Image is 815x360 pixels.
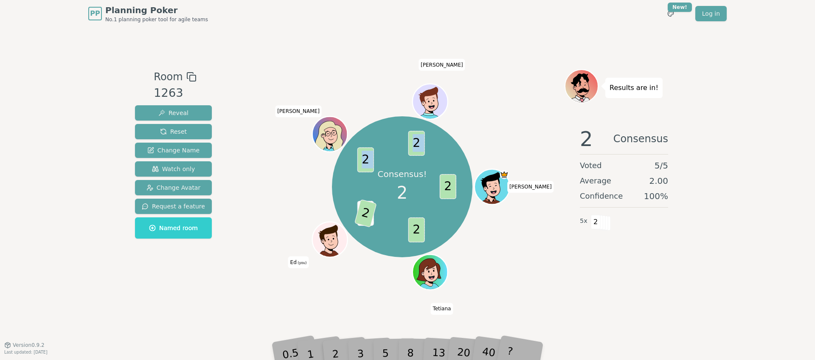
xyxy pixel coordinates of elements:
[158,109,188,117] span: Reveal
[146,183,201,192] span: Change Avatar
[135,161,212,177] button: Watch only
[152,165,195,173] span: Watch only
[580,217,587,226] span: 5 x
[610,82,658,94] p: Results are in!
[507,181,554,193] span: Click to change your name
[668,3,692,12] div: New!
[357,147,374,172] span: 2
[90,8,100,19] span: PP
[135,105,212,121] button: Reveal
[275,105,322,117] span: Click to change your name
[397,180,407,205] span: 2
[500,170,509,179] span: Anna is the host
[288,256,309,268] span: Click to change your name
[408,131,424,156] span: 2
[147,146,200,155] span: Change Name
[644,190,668,202] span: 100 %
[378,168,427,180] p: Consensus!
[591,215,601,229] span: 2
[655,160,668,172] span: 5 / 5
[613,129,668,149] span: Consensus
[695,6,727,21] a: Log in
[135,217,212,239] button: Named room
[580,175,611,187] span: Average
[430,303,453,315] span: Click to change your name
[149,224,198,232] span: Named room
[135,180,212,195] button: Change Avatar
[135,143,212,158] button: Change Name
[135,124,212,139] button: Reset
[580,160,602,172] span: Voted
[4,342,45,349] button: Version0.9.2
[88,4,208,23] a: PPPlanning PokerNo.1 planning poker tool for agile teams
[663,6,678,21] button: New!
[135,199,212,214] button: Request a feature
[13,342,45,349] span: Version 0.9.2
[580,129,593,149] span: 2
[649,175,668,187] span: 2.00
[408,218,424,243] span: 2
[154,84,196,102] div: 1263
[4,350,48,354] span: Last updated: [DATE]
[439,174,456,200] span: 2
[142,202,205,211] span: Request a feature
[297,261,307,264] span: (you)
[419,59,465,70] span: Click to change your name
[160,127,187,136] span: Reset
[354,199,377,228] span: 2
[105,16,208,23] span: No.1 planning poker tool for agile teams
[154,69,183,84] span: Room
[105,4,208,16] span: Planning Poker
[313,223,346,256] button: Click to change your avatar
[580,190,623,202] span: Confidence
